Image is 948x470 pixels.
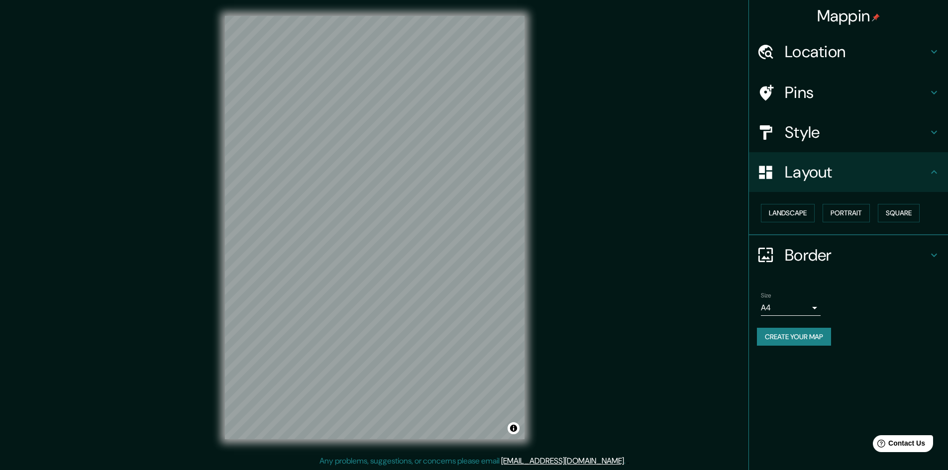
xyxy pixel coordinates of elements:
[872,13,880,21] img: pin-icon.png
[757,328,831,346] button: Create your map
[749,152,948,192] div: Layout
[225,16,525,439] canvas: Map
[501,456,624,466] a: [EMAIL_ADDRESS][DOMAIN_NAME]
[749,32,948,72] div: Location
[859,431,937,459] iframe: Help widget launcher
[817,6,880,26] h4: Mappin
[878,204,920,222] button: Square
[785,245,928,265] h4: Border
[785,162,928,182] h4: Layout
[761,300,821,316] div: A4
[508,422,520,434] button: Toggle attribution
[785,122,928,142] h4: Style
[761,291,771,299] label: Size
[749,112,948,152] div: Style
[749,73,948,112] div: Pins
[761,204,815,222] button: Landscape
[319,455,626,467] p: Any problems, suggestions, or concerns please email .
[626,455,627,467] div: .
[823,204,870,222] button: Portrait
[785,42,928,62] h4: Location
[749,235,948,275] div: Border
[785,83,928,102] h4: Pins
[627,455,629,467] div: .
